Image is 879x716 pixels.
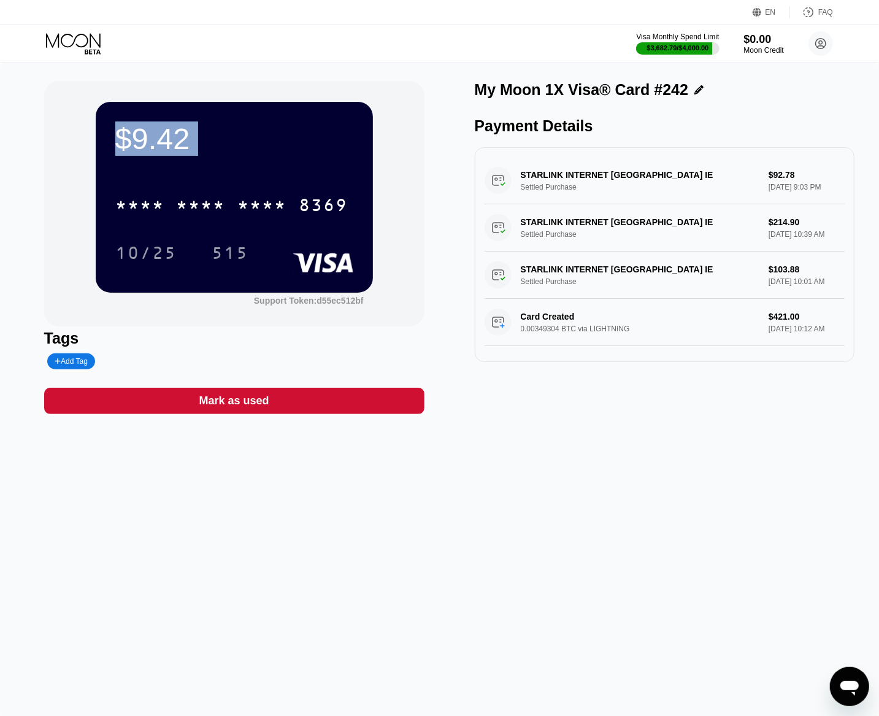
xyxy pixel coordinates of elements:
[818,8,833,17] div: FAQ
[766,8,776,17] div: EN
[47,353,95,369] div: Add Tag
[212,245,249,264] div: 515
[790,6,833,18] div: FAQ
[753,6,790,18] div: EN
[475,81,689,99] div: My Moon 1X Visa® Card #242
[44,329,424,347] div: Tags
[254,296,364,306] div: Support Token:d55ec512bf
[744,46,784,55] div: Moon Credit
[44,388,424,414] div: Mark as used
[475,117,855,135] div: Payment Details
[647,44,709,52] div: $3,682.79 / $4,000.00
[636,33,719,55] div: Visa Monthly Spend Limit$3,682.79/$4,000.00
[203,237,258,268] div: 515
[744,33,784,46] div: $0.00
[299,197,348,217] div: 8369
[830,667,869,706] iframe: Кнопка запуска окна обмена сообщениями
[254,296,364,306] div: Support Token: d55ec512bf
[744,33,784,55] div: $0.00Moon Credit
[115,245,177,264] div: 10/25
[199,394,269,408] div: Mark as used
[636,33,719,41] div: Visa Monthly Spend Limit
[115,121,353,156] div: $9.42
[55,357,88,366] div: Add Tag
[106,237,186,268] div: 10/25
